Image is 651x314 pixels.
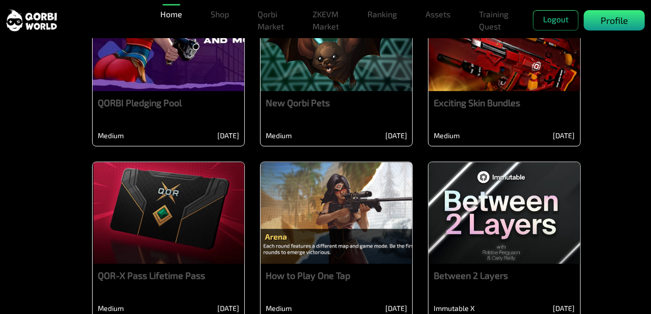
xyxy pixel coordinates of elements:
div: [DATE] [217,130,239,141]
a: Assets [421,4,455,24]
div: Medium [266,130,292,141]
div: Immutable X [434,303,475,313]
a: Shop [207,4,233,24]
div: Medium [434,130,460,141]
div: [DATE] [385,130,407,141]
a: Qorbi Market [253,4,288,37]
img: sticky brand-logo [6,9,57,33]
a: Training Quest [475,4,513,37]
div: [DATE] [553,130,575,141]
div: How to Play One Tap [266,269,407,282]
div: New Qorbi Pets [266,96,407,110]
div: Between 2 Layers [434,269,575,282]
button: Logout [533,10,579,30]
div: [DATE] [553,303,575,313]
div: [DATE] [385,303,407,313]
div: [DATE] [217,303,239,313]
a: ZKEVM Market [308,4,343,37]
a: Home [156,4,186,24]
div: QOR-X Pass Lifetime Pass [98,269,239,282]
div: Medium [266,303,292,313]
div: Exciting Skin Bundles [434,96,575,110]
div: Medium [98,130,124,141]
p: Profile [601,14,628,27]
a: Ranking [363,4,401,24]
div: Medium [98,303,124,313]
div: QORBI Pledging Pool [98,96,239,110]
